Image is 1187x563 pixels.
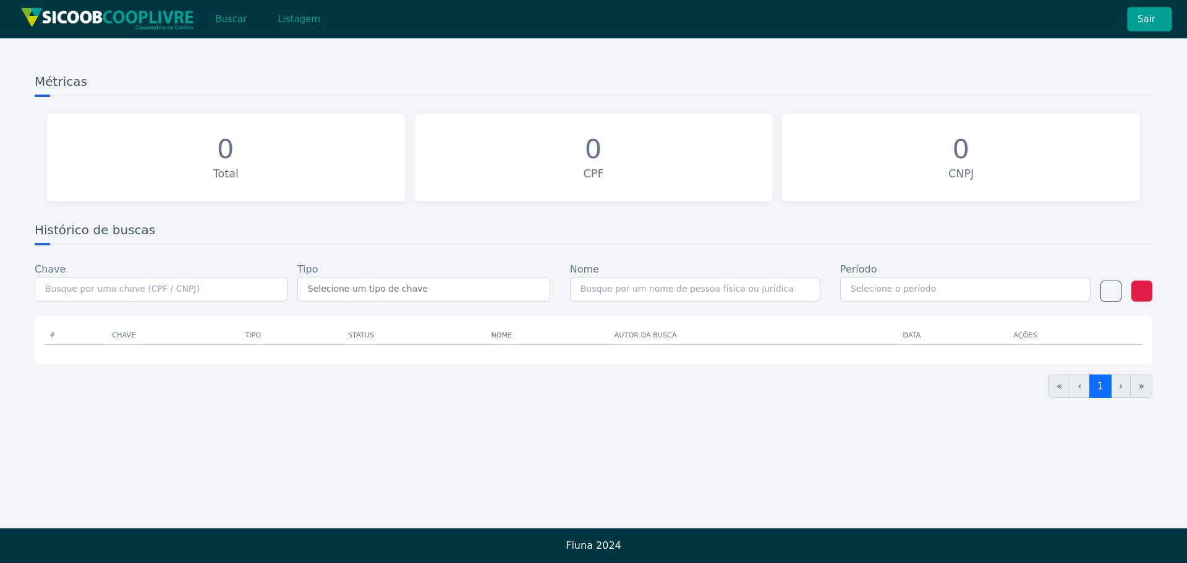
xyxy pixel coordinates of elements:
[343,326,487,345] th: Status
[21,7,194,30] img: img/sicoob_cooplivre.png
[297,262,318,277] label: Tipo
[240,326,342,345] th: Tipo
[570,262,599,277] label: Nome
[1127,7,1172,32] button: Sair
[35,73,1152,96] h3: Métricas
[840,262,877,277] label: Período
[217,133,234,166] div: 0
[566,540,621,551] span: Fluna 2024
[952,133,969,166] div: 0
[35,221,1152,244] h3: Histórico de buscas
[585,133,602,166] div: 0
[35,277,287,302] input: Busque por uma chave (CPF / CNPJ)
[898,326,1008,345] th: Data
[1008,326,1142,345] th: Ações
[107,326,240,345] th: Chave
[840,277,1091,302] input: Selecione o período
[1089,375,1112,398] a: 1
[421,166,767,182] div: CPF
[267,7,331,32] button: Listagem
[610,326,898,345] th: Autor da busca
[53,166,399,182] div: Total
[45,326,107,345] th: #
[570,277,820,302] input: Busque por um nome de pessoa física ou jurídica
[35,262,66,277] label: Chave
[486,326,609,345] th: Nome
[788,166,1134,182] div: CNPJ
[205,7,257,32] button: Buscar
